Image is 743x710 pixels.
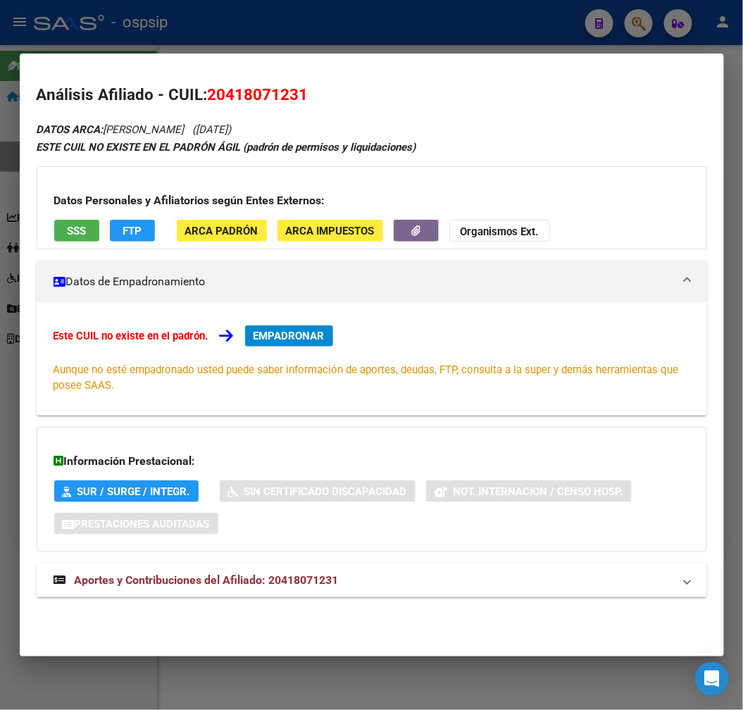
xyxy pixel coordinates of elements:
[177,220,267,242] button: ARCA Padrón
[37,261,707,303] mat-expansion-panel-header: Datos de Empadronamiento
[449,220,550,242] button: Organismos Ext.
[54,192,689,209] h3: Datos Personales y Afiliatorios según Entes Externos:
[77,485,190,498] span: SUR / SURGE / INTEGR.
[244,485,407,498] span: Sin Certificado Discapacidad
[37,303,707,416] div: Datos de Empadronamiento
[54,453,689,470] h3: Información Prestacional:
[454,485,623,498] span: Not. Internacion / Censo Hosp.
[110,220,155,242] button: FTP
[54,480,199,502] button: SUR / SURGE / INTEGR.
[461,225,539,238] strong: Organismos Ext.
[254,330,325,342] span: EMPADRONAR
[67,225,86,237] span: SSS
[54,273,673,290] mat-panel-title: Datos de Empadronamiento
[37,123,104,136] strong: DATOS ARCA:
[37,141,416,154] strong: ESTE CUIL NO EXISTE EN EL PADRÓN ÁGIL (padrón de permisos y liquidaciones)
[54,513,218,535] button: Prestaciones Auditadas
[37,123,185,136] span: [PERSON_NAME]
[123,225,142,237] span: FTP
[54,363,679,392] span: Aunque no esté empadronado usted puede saber información de aportes, deudas, FTP, consulta a la s...
[426,480,632,502] button: Not. Internacion / Censo Hosp.
[75,573,339,587] span: Aportes y Contribuciones del Afiliado: 20418071231
[286,225,375,237] span: ARCA Impuestos
[695,662,729,696] div: Open Intercom Messenger
[208,85,308,104] span: 20418071231
[277,220,383,242] button: ARCA Impuestos
[245,325,333,347] button: EMPADRONAR
[185,225,258,237] span: ARCA Padrón
[193,123,232,136] span: ([DATE])
[220,480,416,502] button: Sin Certificado Discapacidad
[75,518,210,530] span: Prestaciones Auditadas
[54,220,99,242] button: SSS
[37,83,707,107] h2: Análisis Afiliado - CUIL:
[54,330,208,342] strong: Este CUIL no existe en el padrón.
[37,563,707,597] mat-expansion-panel-header: Aportes y Contribuciones del Afiliado: 20418071231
